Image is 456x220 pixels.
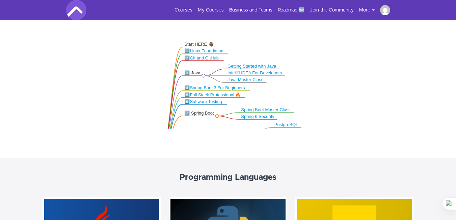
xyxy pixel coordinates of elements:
div: 5️⃣ [184,92,242,97]
a: Full Stack Professional 🔥 [190,92,241,97]
a: Getting Started with Java [227,64,276,68]
div: 7️⃣ Spring Boot [184,111,215,116]
div: 4️⃣ [184,85,247,91]
a: Roadmap 🆕 [278,7,304,14]
div: Start HERE 👋🏿 [184,42,214,47]
img: leads.siddiquer@gmail.com [380,5,390,15]
a: Join the Community [310,7,354,14]
a: Spring Boot Master Class [241,107,290,112]
a: My Courses [198,7,224,14]
button: More [359,7,380,14]
div: SQL [239,129,248,134]
strong: Programming Languages [180,173,276,181]
a: Spring 6 Security [241,114,274,119]
div: 2️⃣ [184,55,221,60]
a: Courses [175,7,192,14]
a: PostgreSQL [274,122,298,127]
div: 3️⃣ Java [184,70,201,76]
a: Business and Teams [229,7,272,14]
a: IntelliJ IDEA For Developers [227,71,282,75]
a: Linux Foundation [190,49,223,53]
a: Git and GitHub [190,55,218,60]
a: Software Testing [190,99,222,104]
a: Java Master Class [227,77,263,82]
div: 1️⃣ [184,48,225,54]
div: 6️⃣ [184,99,224,104]
a: Spring Boot 3 For Beginners [190,85,245,90]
